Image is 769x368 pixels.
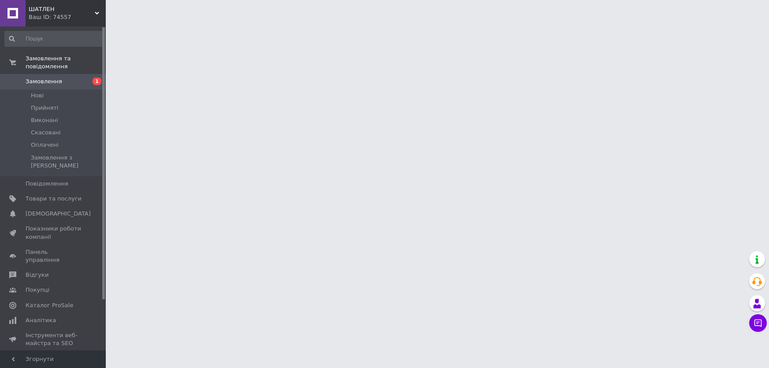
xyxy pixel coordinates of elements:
[29,5,95,13] span: ШАТЛЕН
[749,314,767,332] button: Чат з покупцем
[26,78,62,85] span: Замовлення
[26,210,91,218] span: [DEMOGRAPHIC_DATA]
[26,248,82,264] span: Панель управління
[26,225,82,241] span: Показники роботи компанії
[4,31,104,47] input: Пошук
[93,78,101,85] span: 1
[26,55,106,71] span: Замовлення та повідомлення
[31,92,44,100] span: Нові
[26,316,56,324] span: Аналітика
[31,129,61,137] span: Скасовані
[26,286,49,294] span: Покупці
[31,141,59,149] span: Оплачені
[31,104,58,112] span: Прийняті
[31,154,103,170] span: Замовлення з [PERSON_NAME]
[31,116,58,124] span: Виконані
[26,180,68,188] span: Повідомлення
[26,195,82,203] span: Товари та послуги
[26,301,73,309] span: Каталог ProSale
[26,331,82,347] span: Інструменти веб-майстра та SEO
[29,13,106,21] div: Ваш ID: 74557
[26,271,48,279] span: Відгуки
